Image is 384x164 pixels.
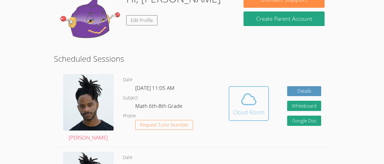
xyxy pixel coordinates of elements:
[244,11,325,26] button: Create Parent Account
[54,53,330,64] h2: Scheduled Sessions
[123,154,132,162] dt: Date
[126,15,158,25] a: Edit Profile
[135,84,175,91] span: [DATE] 11:05 AM
[63,74,114,131] img: Portrait.jpg
[287,116,321,126] a: Google Doc
[135,120,193,130] button: Request Tutor Number
[63,74,114,142] a: [PERSON_NAME]
[123,94,138,102] dt: Subject
[123,112,136,120] dt: Phone
[135,102,183,112] dd: Math 6th-8th Grade
[229,86,269,121] button: Cloud Room
[287,86,321,96] a: Details
[123,76,132,84] dt: Date
[287,101,321,111] button: Whiteboard
[233,108,265,117] div: Cloud Room
[140,122,188,127] span: Request Tutor Number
